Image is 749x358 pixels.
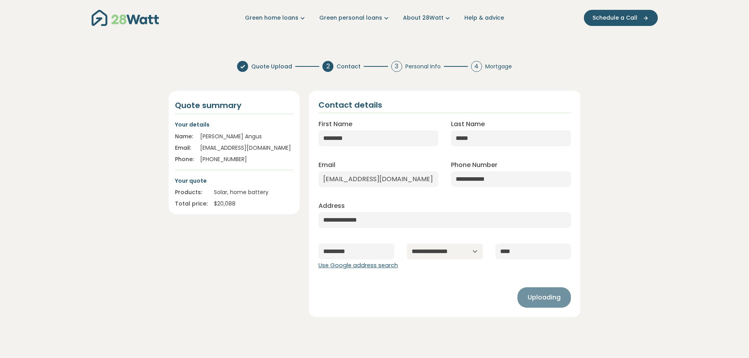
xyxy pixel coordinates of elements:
[318,261,398,270] button: Use Google address search
[245,14,307,22] a: Green home loans
[214,200,293,208] div: $ 20,088
[175,132,194,141] div: Name:
[471,61,482,72] div: 4
[318,171,438,187] input: Enter email
[318,201,345,211] label: Address
[451,119,485,129] label: Last Name
[175,120,293,129] p: Your details
[318,100,382,110] h2: Contact details
[92,10,159,26] img: 28Watt
[214,188,293,196] div: Solar, home battery
[584,10,658,26] button: Schedule a Call
[200,132,293,141] div: [PERSON_NAME] Angus
[175,144,194,152] div: Email:
[175,200,208,208] div: Total price:
[200,155,293,163] div: [PHONE_NUMBER]
[175,176,293,185] p: Your quote
[175,100,293,110] h4: Quote summary
[92,8,658,28] nav: Main navigation
[593,14,637,22] span: Schedule a Call
[391,61,402,72] div: 3
[464,14,504,22] a: Help & advice
[405,62,441,71] span: Personal Info
[451,160,497,170] label: Phone Number
[337,62,361,71] span: Contact
[322,61,333,72] div: 2
[318,119,352,129] label: First Name
[485,62,512,71] span: Mortgage
[175,188,208,196] div: Products:
[251,62,292,71] span: Quote Upload
[403,14,452,22] a: About 28Watt
[175,155,194,163] div: Phone:
[318,160,335,170] label: Email
[200,144,293,152] div: [EMAIL_ADDRESS][DOMAIN_NAME]
[319,14,390,22] a: Green personal loans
